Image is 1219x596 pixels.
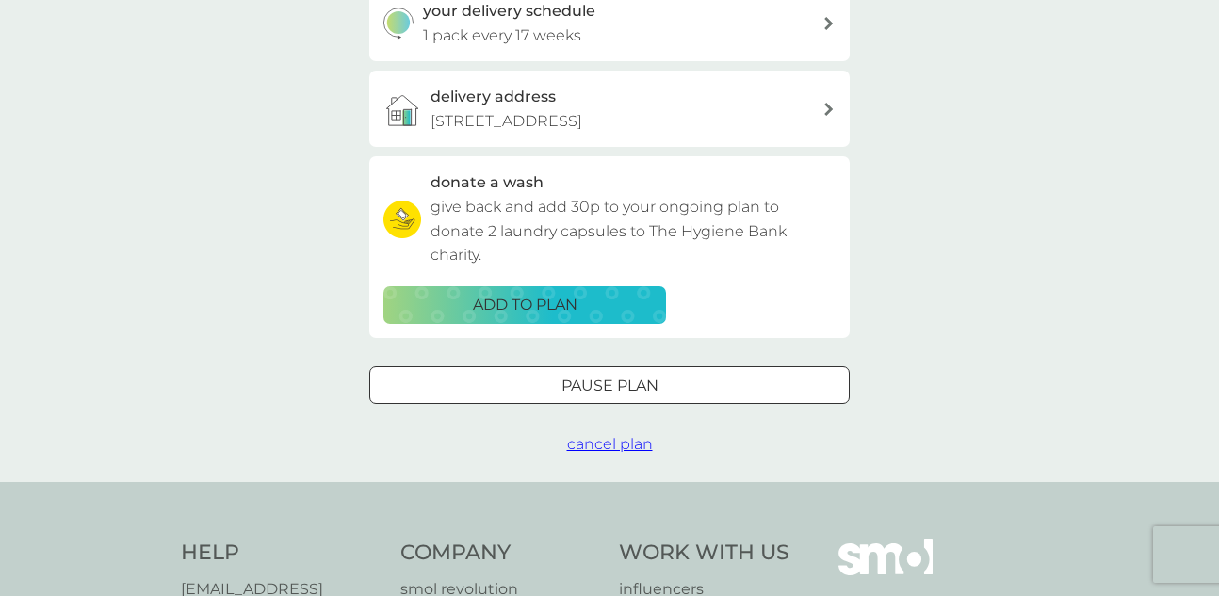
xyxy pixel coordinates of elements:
[619,539,789,568] h4: Work With Us
[561,374,658,398] p: Pause plan
[431,109,582,134] p: [STREET_ADDRESS]
[431,170,544,195] h3: donate a wash
[567,435,653,453] span: cancel plan
[431,85,556,109] h3: delivery address
[400,539,601,568] h4: Company
[431,195,836,267] p: give back and add 30p to your ongoing plan to donate 2 laundry capsules to The Hygiene Bank charity.
[423,24,581,48] p: 1 pack every 17 weeks
[181,539,382,568] h4: Help
[567,432,653,457] button: cancel plan
[383,286,666,324] button: ADD TO PLAN
[473,293,577,317] p: ADD TO PLAN
[369,71,850,147] a: delivery address[STREET_ADDRESS]
[369,366,850,404] button: Pause plan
